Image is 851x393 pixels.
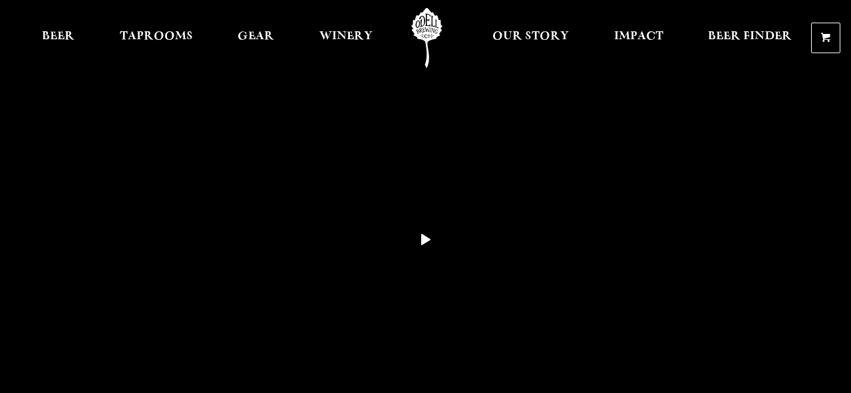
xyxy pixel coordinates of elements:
[492,31,569,42] span: Our Story
[120,31,193,42] span: Taprooms
[605,8,672,68] a: Impact
[402,8,452,68] a: Odell Home
[229,8,283,68] a: Gear
[33,8,83,68] a: Beer
[319,31,373,42] span: Winery
[614,31,663,42] span: Impact
[699,8,800,68] a: Beer Finder
[238,31,274,42] span: Gear
[311,8,381,68] a: Winery
[708,31,792,42] span: Beer Finder
[484,8,578,68] a: Our Story
[42,31,75,42] span: Beer
[111,8,202,68] a: Taprooms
